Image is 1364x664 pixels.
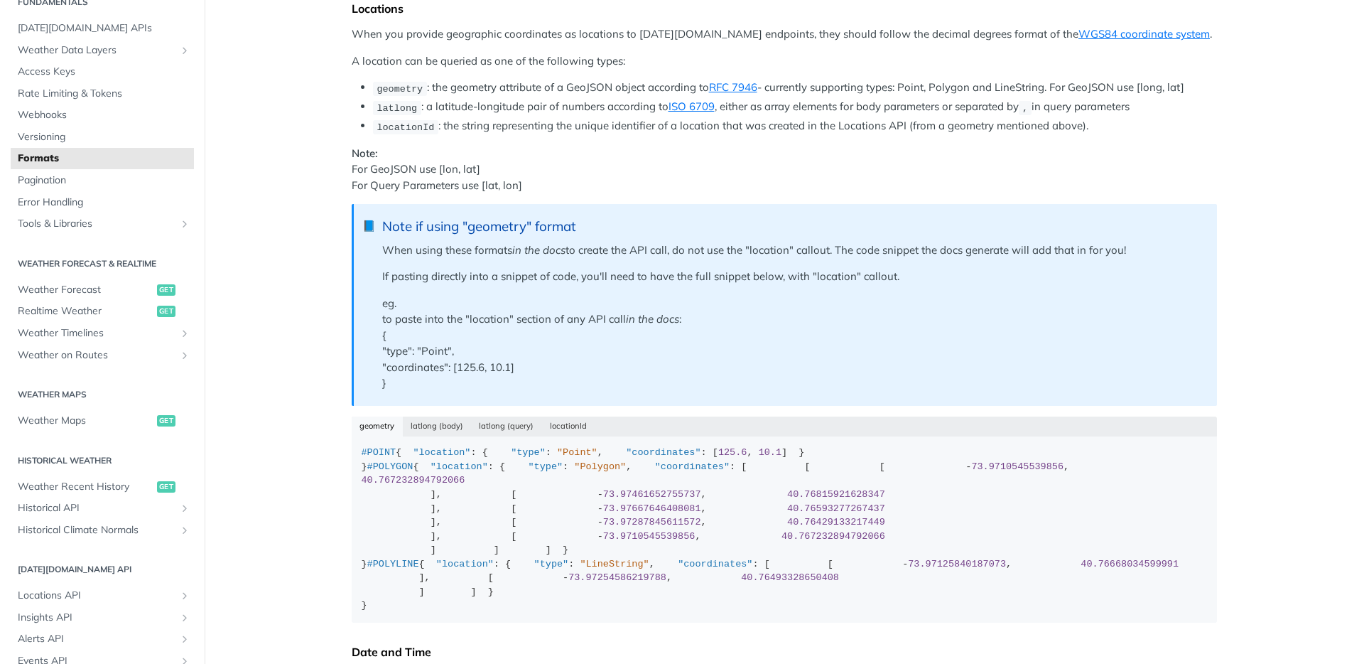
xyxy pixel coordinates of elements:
button: latlong (query) [471,417,542,437]
em: in the docs [512,243,565,257]
span: "location" [436,559,494,569]
button: Show subpages for Weather Data Layers [179,45,190,56]
p: When using these formats to create the API call, do not use the "location" callout. The code snip... [382,242,1203,259]
span: [DATE][DOMAIN_NAME] APIs [18,21,190,36]
a: ISO 6709 [669,100,715,113]
span: locationId [377,122,434,132]
span: 73.97667646408081 [603,503,701,514]
p: When you provide geographic coordinates as locations to [DATE][DOMAIN_NAME] endpoints, they shoul... [352,26,1217,43]
a: Weather TimelinesShow subpages for Weather Timelines [11,323,194,344]
a: Tools & LibrariesShow subpages for Tools & Libraries [11,213,194,235]
span: Weather Forecast [18,283,153,297]
button: Show subpages for Weather Timelines [179,328,190,339]
span: #POINT [362,447,396,458]
span: - [597,489,603,500]
span: 40.767232894792066 [781,531,885,542]
a: Formats [11,148,194,169]
span: geometry [377,83,423,94]
span: - [902,559,908,569]
p: If pasting directly into a snippet of code, you'll need to have the full snippet below, with "loc... [382,269,1203,285]
span: - [597,531,603,542]
h2: Weather Forecast & realtime [11,257,194,270]
span: 40.767232894792066 [362,475,465,486]
span: get [157,284,175,296]
span: get [157,306,175,317]
span: 73.9710545539856 [603,531,695,542]
span: 125.6 [718,447,747,458]
div: Note if using "geometry" format [382,218,1203,235]
span: Versioning [18,130,190,144]
span: Realtime Weather [18,304,153,318]
button: latlong (body) [403,417,472,437]
button: Show subpages for Alerts API [179,633,190,645]
a: Weather on RoutesShow subpages for Weather on Routes [11,345,194,366]
button: Show subpages for Insights API [179,612,190,623]
strong: Note: [352,146,378,160]
span: Weather Recent History [18,480,153,494]
span: get [157,481,175,493]
span: "LineString" [580,559,649,569]
span: 73.97125840187073 [908,559,1006,569]
div: Locations [352,1,1217,16]
div: Date and Time [352,645,1217,659]
h2: [DATE][DOMAIN_NAME] API [11,563,194,576]
em: in the docs [626,312,679,326]
span: 73.97254586219788 [568,572,666,583]
span: - [563,572,568,583]
span: get [157,415,175,427]
span: 📘 [362,218,376,235]
span: Historical Climate Normals [18,523,175,537]
a: Alerts APIShow subpages for Alerts API [11,628,194,650]
a: Weather Recent Historyget [11,476,194,498]
h2: Historical Weather [11,454,194,467]
span: - [965,461,971,472]
button: Show subpages for Historical Climate Normals [179,525,190,536]
span: "Polygon" [574,461,626,472]
span: #POLYGON [367,461,413,472]
span: 40.76668034599991 [1081,559,1179,569]
a: Versioning [11,127,194,148]
span: 73.97287845611572 [603,517,701,528]
a: Locations APIShow subpages for Locations API [11,585,194,606]
span: "location" [431,461,488,472]
span: "coordinates" [678,559,752,569]
a: [DATE][DOMAIN_NAME] APIs [11,18,194,39]
span: "type" [534,559,569,569]
button: Show subpages for Historical API [179,503,190,514]
span: Weather Timelines [18,326,175,341]
div: { : { : , : [ , ] } } { : { : , : [ [ [ , ], [ , ], [ , ], [ , ], [ , ] ] ] } } { : { : , : [ [ ,... [362,446,1208,613]
span: 10.1 [759,447,781,458]
li: : the geometry attribute of a GeoJSON object according to - currently supporting types: Point, Po... [373,80,1217,96]
span: Alerts API [18,632,175,646]
button: Show subpages for Tools & Libraries [179,218,190,230]
a: Webhooks [11,105,194,126]
a: RFC 7946 [709,80,757,94]
span: 40.76815921628347 [787,489,885,500]
span: - [597,503,603,514]
button: locationId [542,417,595,437]
span: Pagination [18,173,190,188]
a: Pagination [11,170,194,191]
span: - [597,517,603,528]
span: #POLYLINE [367,559,419,569]
a: WGS84 coordinate system [1078,27,1210,41]
span: , [1022,102,1028,113]
span: Error Handling [18,196,190,210]
span: Weather on Routes [18,348,175,363]
span: Insights API [18,611,175,625]
span: Rate Limiting & Tokens [18,87,190,101]
a: Weather Mapsget [11,410,194,432]
a: Weather Forecastget [11,279,194,301]
a: Historical Climate NormalsShow subpages for Historical Climate Normals [11,520,194,541]
span: "coordinates" [655,461,730,472]
span: Historical API [18,501,175,515]
span: Tools & Libraries [18,217,175,231]
p: eg. to paste into the "location" section of any API call : { "type": "Point", "coordinates": [125... [382,296,1203,392]
a: Realtime Weatherget [11,301,194,322]
span: 40.76593277267437 [787,503,885,514]
span: latlong [377,102,417,113]
span: 73.97461652755737 [603,489,701,500]
span: Webhooks [18,108,190,122]
li: : the string representing the unique identifier of a location that was created in the Locations A... [373,118,1217,134]
span: "coordinates" [626,447,700,458]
